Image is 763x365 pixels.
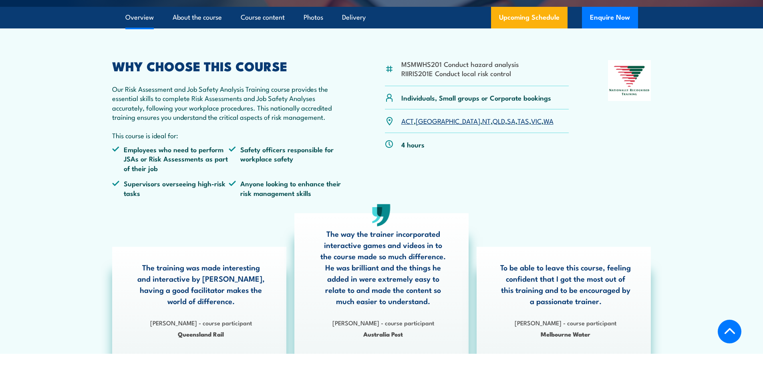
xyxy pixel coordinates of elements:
li: Anyone looking to enhance their risk management skills [229,179,346,198]
p: , , , , , , , [401,116,554,125]
p: To be able to leave this course, feeling confident that I got the most out of this training and t... [500,262,631,307]
a: QLD [493,116,505,125]
p: The training was made interesting and interactive by [PERSON_NAME], having a good facilitator mak... [136,262,266,307]
a: TAS [517,116,529,125]
strong: [PERSON_NAME] - course participant [515,318,616,327]
li: RIIRIS201E Conduct local risk control [401,69,519,78]
span: Melbourne Water [500,329,631,339]
a: ACT [401,116,414,125]
p: Our Risk Assessment and Job Safety Analysis Training course provides the essential skills to comp... [112,84,346,122]
p: Individuals, Small groups or Corporate bookings [401,93,551,102]
a: NT [482,116,491,125]
p: 4 hours [401,140,425,149]
h2: WHY CHOOSE THIS COURSE [112,60,346,71]
li: MSMWHS201 Conduct hazard analysis [401,59,519,69]
img: Nationally Recognised Training logo. [608,60,651,101]
a: Overview [125,7,154,28]
li: Supervisors overseeing high-risk tasks [112,179,229,198]
a: Delivery [342,7,366,28]
a: Photos [304,7,323,28]
button: Enquire Now [582,7,638,28]
li: Safety officers responsible for workplace safety [229,145,346,173]
a: WA [544,116,554,125]
p: The way the trainer incorporated interactive games and videos in to the course made so much diffe... [318,228,449,307]
a: [GEOGRAPHIC_DATA] [416,116,480,125]
a: VIC [531,116,542,125]
a: About the course [173,7,222,28]
strong: [PERSON_NAME] - course participant [150,318,252,327]
span: Australia Post [318,329,449,339]
a: Course content [241,7,285,28]
a: SA [507,116,515,125]
strong: [PERSON_NAME] - course participant [332,318,434,327]
li: Employees who need to perform JSAs or Risk Assessments as part of their job [112,145,229,173]
a: Upcoming Schedule [491,7,568,28]
span: Queensland Rail [136,329,266,339]
p: This course is ideal for: [112,131,346,140]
